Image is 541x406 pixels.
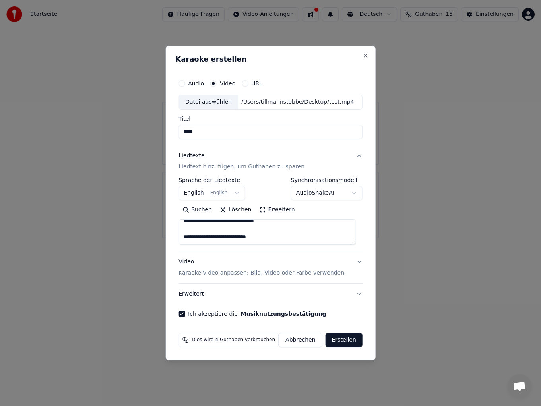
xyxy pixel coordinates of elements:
button: VideoKaraoke-Video anpassen: Bild, Video oder Farbe verwenden [178,251,363,283]
div: Liedtexte [178,152,204,160]
label: URL [251,81,262,86]
p: Karaoke-Video anpassen: Bild, Video oder Farbe verwenden [178,269,344,277]
h2: Karaoke erstellen [175,56,366,63]
label: Titel [178,116,363,122]
label: Sprache der Liedtexte [178,177,245,183]
p: Liedtext hinzufügen, um Guthaben zu sparen [178,163,304,171]
div: Video [178,258,344,277]
label: Video [220,81,235,86]
label: Ich akzeptiere die [188,311,326,317]
div: Datei auswählen [179,95,238,109]
button: Erweitert [178,284,363,304]
button: LiedtexteLiedtext hinzufügen, um Guthaben zu sparen [178,145,363,177]
button: Suchen [178,203,216,216]
button: Erstellen [326,333,363,347]
button: Abbrechen [279,333,322,347]
div: /Users/tillmannstobbe/Desktop/test.mp4 [238,98,357,106]
span: Dies wird 4 Guthaben verbrauchen [192,337,275,343]
label: Synchronisationsmodell [291,177,363,183]
button: Löschen [216,203,255,216]
button: Erweitern [256,203,299,216]
button: Ich akzeptiere die [241,311,326,317]
label: Audio [188,81,204,86]
div: LiedtexteLiedtext hinzufügen, um Guthaben zu sparen [178,177,363,251]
